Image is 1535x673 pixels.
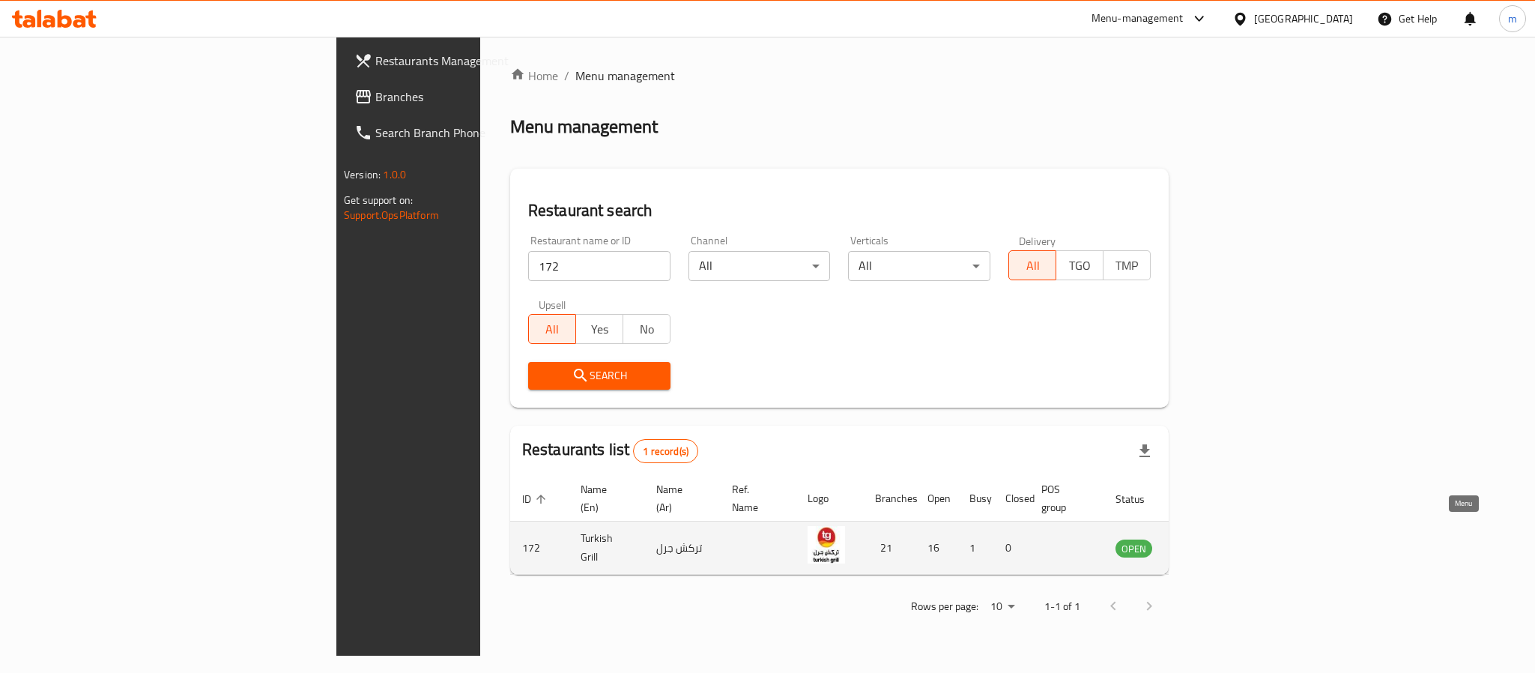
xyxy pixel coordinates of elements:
[957,522,993,575] td: 1
[1008,250,1056,280] button: All
[1254,10,1353,27] div: [GEOGRAPHIC_DATA]
[1115,540,1152,558] span: OPEN
[540,366,658,385] span: Search
[1508,10,1517,27] span: m
[344,165,381,184] span: Version:
[732,480,778,516] span: Ref. Name
[344,205,439,225] a: Support.OpsPlatform
[1015,255,1050,277] span: All
[623,314,670,344] button: No
[993,522,1029,575] td: 0
[342,79,593,115] a: Branches
[528,314,576,344] button: All
[1109,255,1145,277] span: TMP
[528,199,1151,222] h2: Restaurant search
[569,522,644,575] td: Turkish Grill
[1044,597,1080,616] p: 1-1 of 1
[688,251,831,281] div: All
[863,476,915,522] th: Branches
[656,480,702,516] span: Name (Ar)
[1062,255,1097,277] span: TGO
[796,476,863,522] th: Logo
[1019,235,1056,246] label: Delivery
[911,597,978,616] p: Rows per page:
[915,476,957,522] th: Open
[383,165,406,184] span: 1.0.0
[808,526,845,564] img: Turkish Grill
[575,314,623,344] button: Yes
[375,52,581,70] span: Restaurants Management
[1127,433,1163,469] div: Export file
[581,480,626,516] span: Name (En)
[522,438,698,463] h2: Restaurants list
[915,522,957,575] td: 16
[528,362,670,390] button: Search
[629,319,664,340] span: No
[375,124,581,142] span: Search Branch Phone
[539,299,566,310] label: Upsell
[848,251,990,281] div: All
[535,319,570,340] span: All
[863,522,915,575] td: 21
[375,88,581,106] span: Branches
[1103,250,1151,280] button: TMP
[1115,490,1164,508] span: Status
[344,190,413,210] span: Get support on:
[1092,10,1184,28] div: Menu-management
[984,596,1020,618] div: Rows per page:
[510,476,1234,575] table: enhanced table
[644,522,720,575] td: تركش جرل
[510,67,1169,85] nav: breadcrumb
[582,319,617,340] span: Yes
[634,444,697,459] span: 1 record(s)
[1056,250,1103,280] button: TGO
[1041,480,1086,516] span: POS group
[342,43,593,79] a: Restaurants Management
[342,115,593,151] a: Search Branch Phone
[510,115,658,139] h2: Menu management
[957,476,993,522] th: Busy
[633,439,698,463] div: Total records count
[575,67,675,85] span: Menu management
[993,476,1029,522] th: Closed
[522,490,551,508] span: ID
[528,251,670,281] input: Search for restaurant name or ID..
